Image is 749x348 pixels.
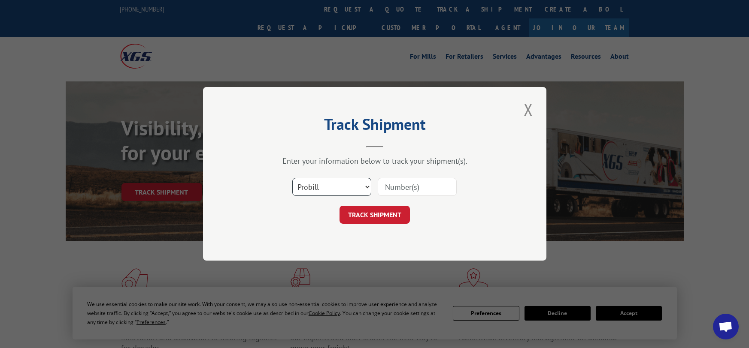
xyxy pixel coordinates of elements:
[521,98,536,121] button: Close modal
[246,118,503,135] h2: Track Shipment
[340,206,410,224] button: TRACK SHIPMENT
[378,178,457,196] input: Number(s)
[246,156,503,166] div: Enter your information below to track your shipment(s).
[713,314,739,339] a: Open chat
